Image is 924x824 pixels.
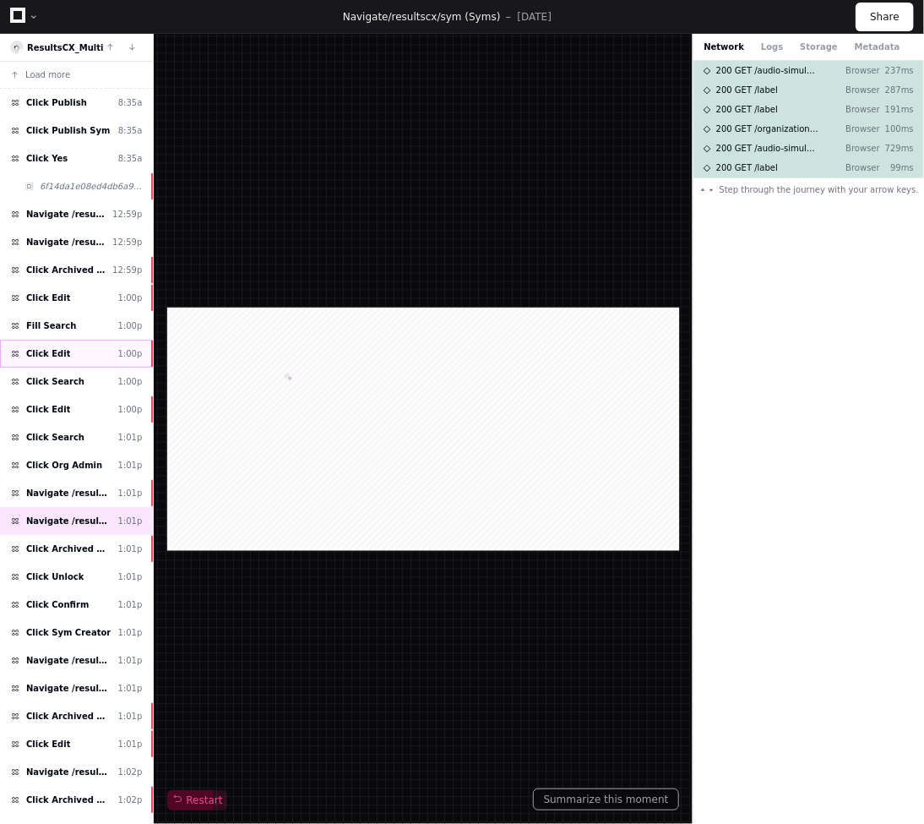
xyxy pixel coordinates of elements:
[716,123,819,135] span: 200 GET /organization/<uuid>
[26,152,68,165] span: Click Yes
[716,142,819,155] span: 200 GET /audio-simulation
[118,124,143,137] div: 8:35a
[880,84,914,96] p: 287ms
[518,10,552,24] p: [DATE]
[343,11,389,23] span: Navigate
[118,152,143,165] div: 8:35a
[26,543,111,555] span: Click Archived Syms
[26,766,111,778] span: Navigate /resultscx/sym
[26,710,111,723] span: Click Archived Syms
[118,654,143,667] div: 1:01p
[833,142,880,155] p: Browser
[26,794,111,806] span: Click Archived Syms
[26,124,110,137] span: Click Publish Sym
[26,626,111,639] span: Click Sym Creator
[389,11,501,23] span: /resultscx/sym (Syms)
[172,794,222,807] span: Restart
[12,42,23,53] img: 10.svg
[880,123,914,135] p: 100ms
[716,161,778,174] span: 200 GET /label
[118,292,143,304] div: 1:00p
[26,598,89,611] span: Click Confirm
[118,347,143,360] div: 1:00p
[118,431,143,444] div: 1:01p
[26,292,70,304] span: Click Edit
[26,208,106,221] span: Navigate /resultscx/
[112,208,142,221] div: 12:59p
[880,103,914,116] p: 191ms
[118,626,143,639] div: 1:01p
[833,103,880,116] p: Browser
[118,543,143,555] div: 1:01p
[118,570,143,583] div: 1:01p
[118,766,143,778] div: 1:02p
[118,710,143,723] div: 1:01p
[118,515,143,527] div: 1:01p
[167,790,227,810] button: Restart
[26,264,106,276] span: Click Archived Syms
[112,264,142,276] div: 12:59p
[716,64,819,77] span: 200 GET /audio-simulation/archive
[800,41,837,53] button: Storage
[40,180,142,193] span: 6f14da1e08ed4db6a9bb1f9986cba40e
[118,459,143,472] div: 1:01p
[880,142,914,155] p: 729ms
[704,41,744,53] button: Network
[880,64,914,77] p: 237ms
[26,431,84,444] span: Click Search
[26,403,70,416] span: Click Edit
[833,123,880,135] p: Browser
[26,96,87,109] span: Click Publish
[118,738,143,750] div: 1:01p
[26,319,76,332] span: Fill Search
[118,682,143,695] div: 1:01p
[533,789,680,810] button: Summarize this moment
[26,347,70,360] span: Click Edit
[716,84,778,96] span: 200 GET /label
[112,236,142,248] div: 12:59p
[27,43,103,52] a: ResultsCX_Multi
[26,738,70,750] span: Click Edit
[118,375,143,388] div: 1:00p
[880,161,914,174] p: 99ms
[25,68,70,81] span: Load more
[720,183,919,196] span: Step through the journey with your arrow keys.
[833,84,880,96] p: Browser
[833,64,880,77] p: Browser
[855,41,900,53] button: Metadata
[118,319,143,332] div: 1:00p
[26,236,106,248] span: Navigate /resultscx/sym (Syms)
[856,3,914,31] button: Share
[26,654,111,667] span: Navigate /resultscx/
[26,570,84,583] span: Click Unlock
[761,41,783,53] button: Logs
[118,794,143,806] div: 1:02p
[716,103,778,116] span: 200 GET /label
[26,682,111,695] span: Navigate /resultscx/sym (Syms)
[26,459,102,472] span: Click Org Admin
[118,598,143,611] div: 1:01p
[833,161,880,174] p: Browser
[26,375,84,388] span: Click Search
[118,403,143,416] div: 1:00p
[118,487,143,499] div: 1:01p
[118,96,143,109] div: 8:35a
[26,515,111,527] span: Navigate /resultscx/sym (Syms)
[26,487,111,499] span: Navigate /resultscx/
